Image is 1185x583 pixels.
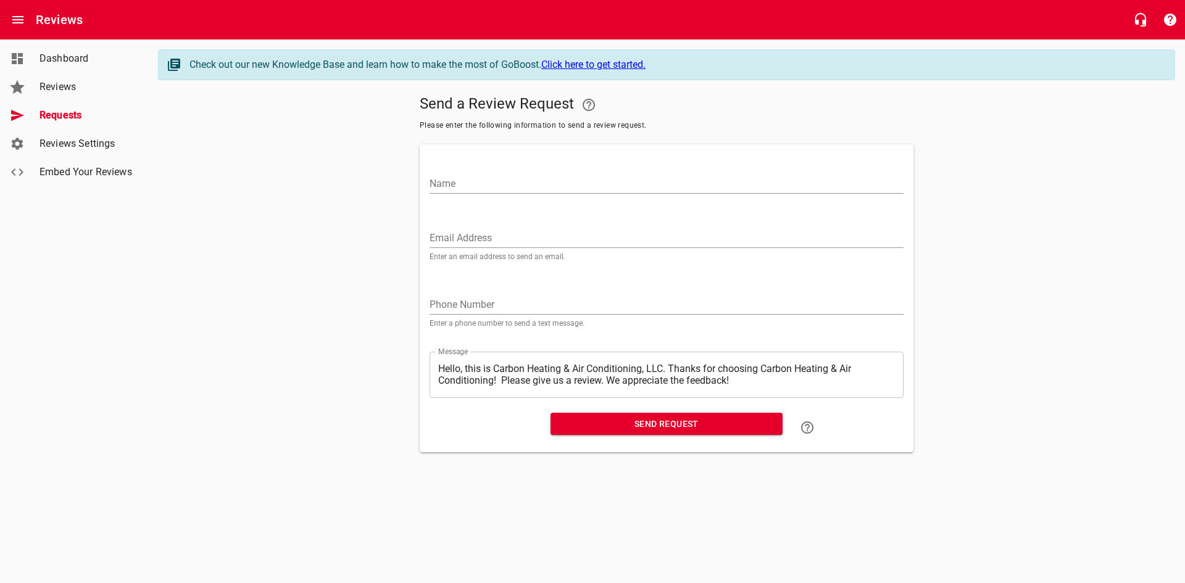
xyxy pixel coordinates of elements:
[574,90,604,120] a: Your Google or Facebook account must be connected to "Send a Review Request"
[1126,5,1155,35] button: Live Chat
[420,90,913,120] h5: Send a Review Request
[1155,5,1185,35] button: Support Portal
[430,253,904,260] p: Enter an email address to send an email.
[792,413,822,442] a: Learn how to "Send a Review Request"
[438,363,895,386] textarea: Hello, this is Carbon Heating & Air Conditioning, LLC. Thanks for choosing Carbon Heating & Air C...
[39,51,133,66] span: Dashboard
[420,120,913,132] span: Please enter the following information to send a review request.
[551,413,783,436] button: Send Request
[39,108,133,123] span: Requests
[560,416,773,432] span: Send Request
[39,165,133,180] span: Embed Your Reviews
[39,136,133,151] span: Reviews Settings
[430,320,904,327] p: Enter a phone number to send a text message.
[189,57,1162,72] div: Check out our new Knowledge Base and learn how to make the most of GoBoost.
[3,5,33,35] button: Open drawer
[541,59,646,70] a: Click here to get started.
[36,10,83,30] h6: Reviews
[39,80,133,94] span: Reviews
